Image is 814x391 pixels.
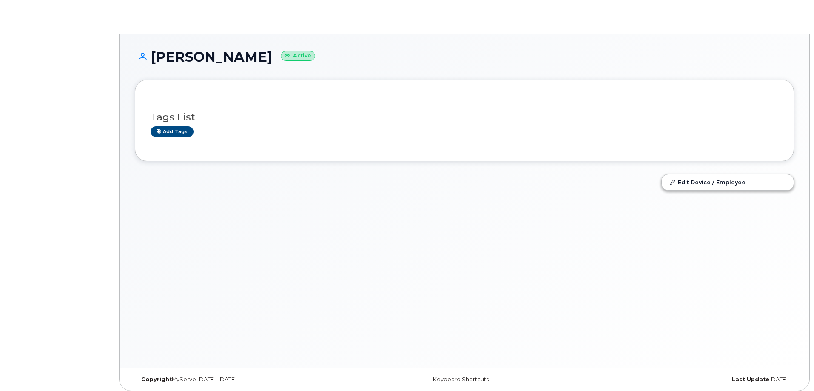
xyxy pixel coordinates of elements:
[141,376,172,382] strong: Copyright
[151,112,778,123] h3: Tags List
[135,376,355,383] div: MyServe [DATE]–[DATE]
[135,49,794,64] h1: [PERSON_NAME]
[732,376,769,382] strong: Last Update
[574,376,794,383] div: [DATE]
[433,376,489,382] a: Keyboard Shortcuts
[151,126,194,137] a: Add tags
[281,51,315,61] small: Active
[662,174,794,190] a: Edit Device / Employee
